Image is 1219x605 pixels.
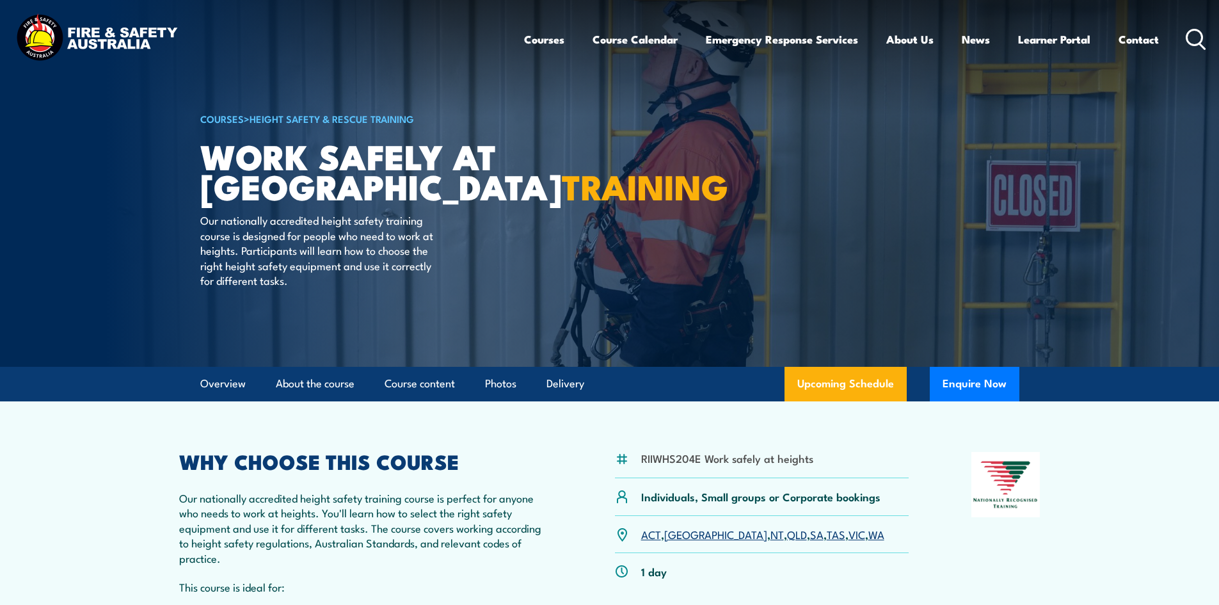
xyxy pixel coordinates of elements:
a: Height Safety & Rescue Training [250,111,414,125]
p: This course is ideal for: [179,579,553,594]
a: ACT [641,526,661,542]
a: Courses [524,22,564,56]
a: News [962,22,990,56]
a: About the course [276,367,355,401]
p: Our nationally accredited height safety training course is designed for people who need to work a... [200,213,434,287]
a: Emergency Response Services [706,22,858,56]
a: WA [868,526,884,542]
a: COURSES [200,111,244,125]
p: Individuals, Small groups or Corporate bookings [641,489,880,504]
a: Photos [485,367,516,401]
h1: Work Safely at [GEOGRAPHIC_DATA] [200,141,516,200]
a: Upcoming Schedule [785,367,907,401]
a: Contact [1119,22,1159,56]
p: , , , , , , , [641,527,884,542]
img: Nationally Recognised Training logo. [971,452,1040,517]
a: NT [770,526,784,542]
p: Our nationally accredited height safety training course is perfect for anyone who needs to work a... [179,490,553,565]
a: QLD [787,526,807,542]
a: About Us [886,22,934,56]
a: TAS [827,526,845,542]
button: Enquire Now [930,367,1019,401]
a: SA [810,526,824,542]
a: Course Calendar [593,22,678,56]
h6: > [200,111,516,126]
p: 1 day [641,564,667,579]
a: Delivery [546,367,584,401]
a: [GEOGRAPHIC_DATA] [664,526,767,542]
strong: TRAINING [562,159,728,212]
a: VIC [849,526,865,542]
a: Course content [385,367,455,401]
a: Learner Portal [1018,22,1090,56]
h2: WHY CHOOSE THIS COURSE [179,452,553,470]
li: RIIWHS204E Work safely at heights [641,451,813,465]
a: Overview [200,367,246,401]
